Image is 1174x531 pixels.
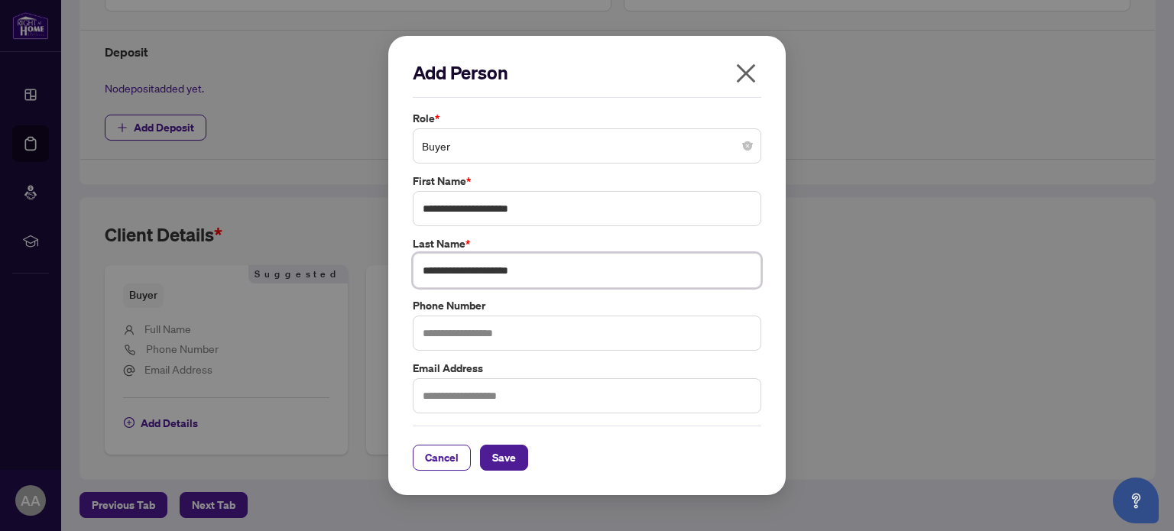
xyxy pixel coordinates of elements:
[413,297,761,314] label: Phone Number
[413,110,761,127] label: Role
[1113,478,1159,523] button: Open asap
[413,360,761,377] label: Email Address
[425,445,459,470] span: Cancel
[413,60,761,85] h2: Add Person
[480,445,528,471] button: Save
[413,235,761,252] label: Last Name
[413,173,761,189] label: First Name
[743,141,752,151] span: close-circle
[734,61,758,86] span: close
[492,445,516,470] span: Save
[413,445,471,471] button: Cancel
[422,131,752,160] span: Buyer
